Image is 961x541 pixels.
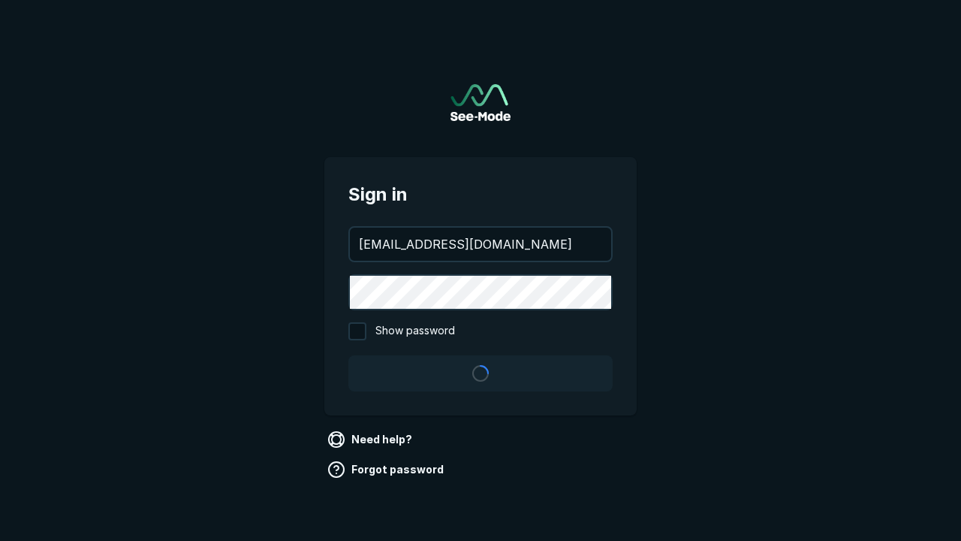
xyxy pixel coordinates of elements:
span: Show password [375,322,455,340]
img: See-Mode Logo [450,84,511,121]
input: your@email.com [350,228,611,261]
a: Need help? [324,428,418,452]
a: Go to sign in [450,84,511,121]
span: Sign in [348,181,613,208]
a: Forgot password [324,458,450,482]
